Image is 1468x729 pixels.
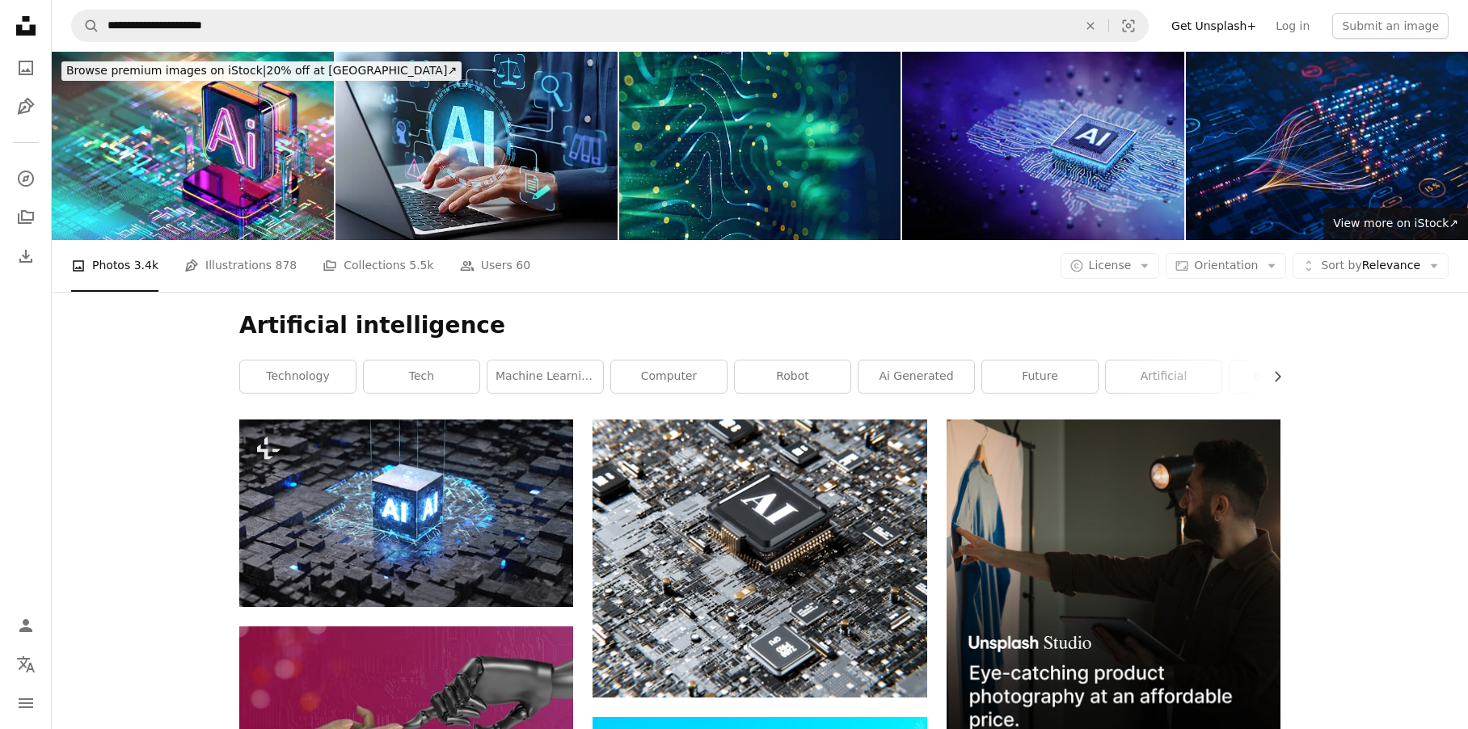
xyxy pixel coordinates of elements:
[10,162,42,195] a: Explore
[72,11,99,41] button: Search Unsplash
[593,550,926,565] a: a computer chip with the letter a on top of it
[1321,258,1420,274] span: Relevance
[735,360,850,393] a: robot
[66,64,457,77] span: 20% off at [GEOGRAPHIC_DATA] ↗
[1061,253,1160,279] button: License
[10,201,42,234] a: Collections
[1321,259,1361,272] span: Sort by
[1162,13,1266,39] a: Get Unsplash+
[1293,253,1449,279] button: Sort byRelevance
[52,52,334,240] img: Digital abstract CPU. AI - Artificial Intelligence and machine learning concept
[1106,360,1221,393] a: artificial
[239,505,573,520] a: AI, Artificial Intelligence concept,3d rendering,conceptual image.
[240,360,356,393] a: technology
[239,419,573,607] img: AI, Artificial Intelligence concept,3d rendering,conceptual image.
[71,10,1149,42] form: Find visuals sitewide
[10,240,42,272] a: Download History
[1194,259,1258,272] span: Orientation
[409,256,433,274] span: 5.5k
[10,91,42,123] a: Illustrations
[611,360,727,393] a: computer
[460,240,531,292] a: Users 60
[1266,13,1319,39] a: Log in
[364,360,479,393] a: tech
[184,240,297,292] a: Illustrations 878
[323,240,433,292] a: Collections 5.5k
[1166,253,1286,279] button: Orientation
[516,256,530,274] span: 60
[1332,13,1449,39] button: Submit an image
[276,256,297,274] span: 878
[52,52,471,91] a: Browse premium images on iStock|20% off at [GEOGRAPHIC_DATA]↗
[10,648,42,681] button: Language
[239,311,1280,340] h1: Artificial intelligence
[1089,259,1132,272] span: License
[10,687,42,719] button: Menu
[10,52,42,84] a: Photos
[487,360,603,393] a: machine learning
[1073,11,1108,41] button: Clear
[858,360,974,393] a: ai generated
[1263,360,1280,393] button: scroll list to the right
[1109,11,1148,41] button: Visual search
[1230,360,1345,393] a: background
[619,52,901,240] img: Technology Background with Flowing Lines and Light Particles
[593,419,926,698] img: a computer chip with the letter a on top of it
[66,64,266,77] span: Browse premium images on iStock |
[902,52,1184,240] img: AI Technology - Artificial Intelligence Brain Chip - Wide Concepts. Copy Space
[1323,208,1468,240] a: View more on iStock↗
[239,712,573,727] a: two hands touching each other in front of a pink background
[1186,52,1468,240] img: AI powers big data analysis and automation workflows, showcasing neural networks and data streams...
[335,52,618,240] img: AI governance and responsive generative artificial intelligence use. Compliance strategy and risk...
[10,609,42,642] a: Log in / Sign up
[1333,217,1458,230] span: View more on iStock ↗
[982,360,1098,393] a: future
